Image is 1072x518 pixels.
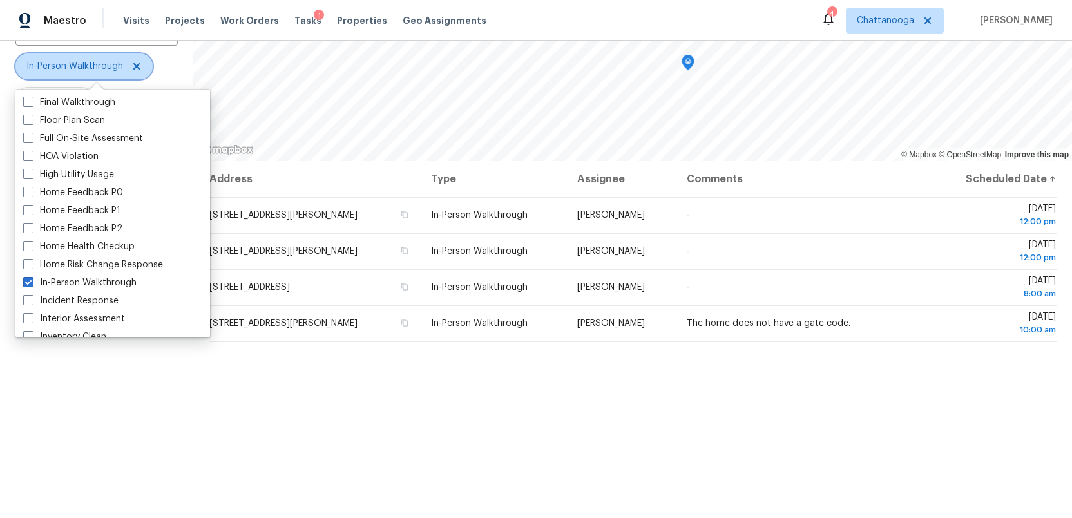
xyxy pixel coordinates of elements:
button: Copy Address [399,209,410,220]
span: - [687,211,690,220]
label: High Utility Usage [23,168,114,181]
span: [PERSON_NAME] [975,14,1053,27]
span: Projects [165,14,205,27]
span: Chattanooga [857,14,914,27]
th: Type [421,161,566,197]
span: [PERSON_NAME] [577,283,645,292]
span: Visits [123,14,149,27]
th: Assignee [567,161,676,197]
span: Tasks [294,16,321,25]
span: - [687,283,690,292]
label: In-Person Walkthrough [23,276,137,289]
span: In-Person Walkthrough [431,283,528,292]
span: [PERSON_NAME] [577,319,645,328]
span: [DATE] [941,240,1056,264]
label: Home Health Checkup [23,240,135,253]
a: Mapbox homepage [197,142,254,157]
label: Floor Plan Scan [23,114,105,127]
label: Full On-Site Assessment [23,132,143,145]
span: Properties [337,14,387,27]
span: [PERSON_NAME] [577,211,645,220]
span: In-Person Walkthrough [431,211,528,220]
span: Maestro [44,14,86,27]
span: [STREET_ADDRESS][PERSON_NAME] [209,319,358,328]
span: [DATE] [941,204,1056,228]
a: Improve this map [1005,150,1069,159]
span: [DATE] [941,276,1056,300]
a: Mapbox [901,150,937,159]
div: 4 [827,8,836,21]
label: Home Feedback P1 [23,204,120,217]
div: 8:00 am [941,287,1056,300]
span: In-Person Walkthrough [431,247,528,256]
th: Comments [676,161,931,197]
label: Final Walkthrough [23,96,115,109]
label: Home Risk Change Response [23,258,163,271]
th: Address [209,161,421,197]
span: [PERSON_NAME] [577,247,645,256]
label: HOA Violation [23,150,99,163]
label: Home Feedback P2 [23,222,122,235]
span: [STREET_ADDRESS] [209,283,290,292]
button: Copy Address [399,317,410,329]
span: The home does not have a gate code. [687,319,850,328]
button: Copy Address [399,245,410,256]
div: 10:00 am [941,323,1056,336]
th: Scheduled Date ↑ [931,161,1057,197]
span: In-Person Walkthrough [431,319,528,328]
span: Geo Assignments [403,14,486,27]
div: 12:00 pm [941,215,1056,228]
label: Inventory Clean [23,331,106,343]
span: In-Person Walkthrough [26,60,123,73]
label: Home Feedback P0 [23,186,123,199]
label: Incident Response [23,294,119,307]
span: [STREET_ADDRESS][PERSON_NAME] [209,211,358,220]
div: 1 [314,10,324,23]
a: OpenStreetMap [939,150,1001,159]
button: Copy Address [399,281,410,293]
span: [DATE] [941,312,1056,336]
div: 12:00 pm [941,251,1056,264]
label: Interior Assessment [23,312,125,325]
span: Work Orders [220,14,279,27]
span: - [687,247,690,256]
div: Map marker [682,55,694,75]
span: [STREET_ADDRESS][PERSON_NAME] [209,247,358,256]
